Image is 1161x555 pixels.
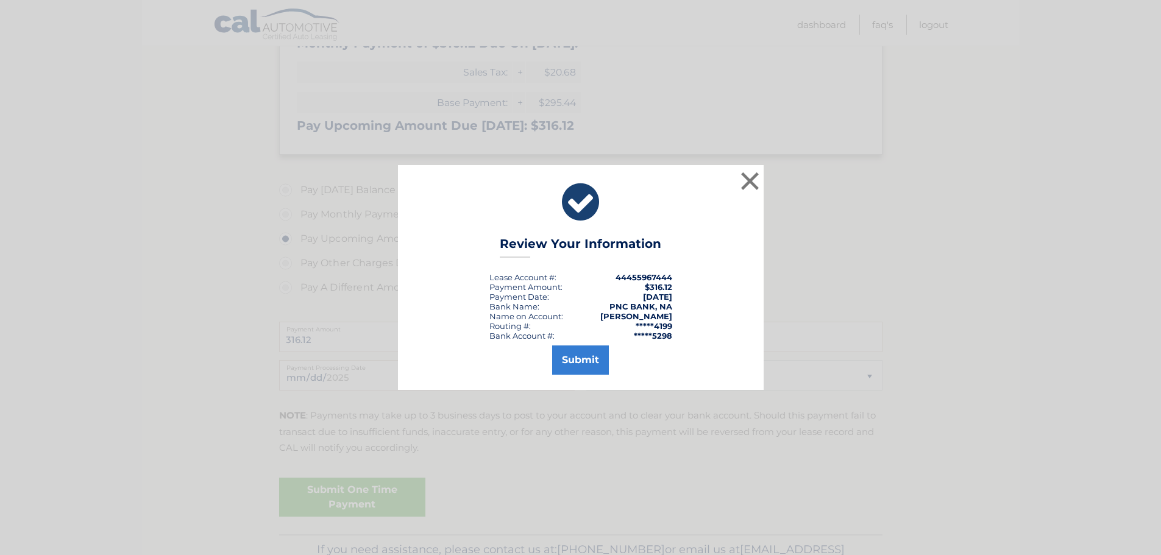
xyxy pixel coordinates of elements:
[645,282,672,292] span: $316.12
[643,292,672,302] span: [DATE]
[489,302,539,311] div: Bank Name:
[489,311,563,321] div: Name on Account:
[738,169,762,193] button: ×
[489,292,547,302] span: Payment Date
[552,345,609,375] button: Submit
[489,331,555,341] div: Bank Account #:
[489,272,556,282] div: Lease Account #:
[489,292,549,302] div: :
[500,236,661,258] h3: Review Your Information
[489,321,531,331] div: Routing #:
[600,311,672,321] strong: [PERSON_NAME]
[616,272,672,282] strong: 44455967444
[489,282,563,292] div: Payment Amount:
[609,302,672,311] strong: PNC BANK, NA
